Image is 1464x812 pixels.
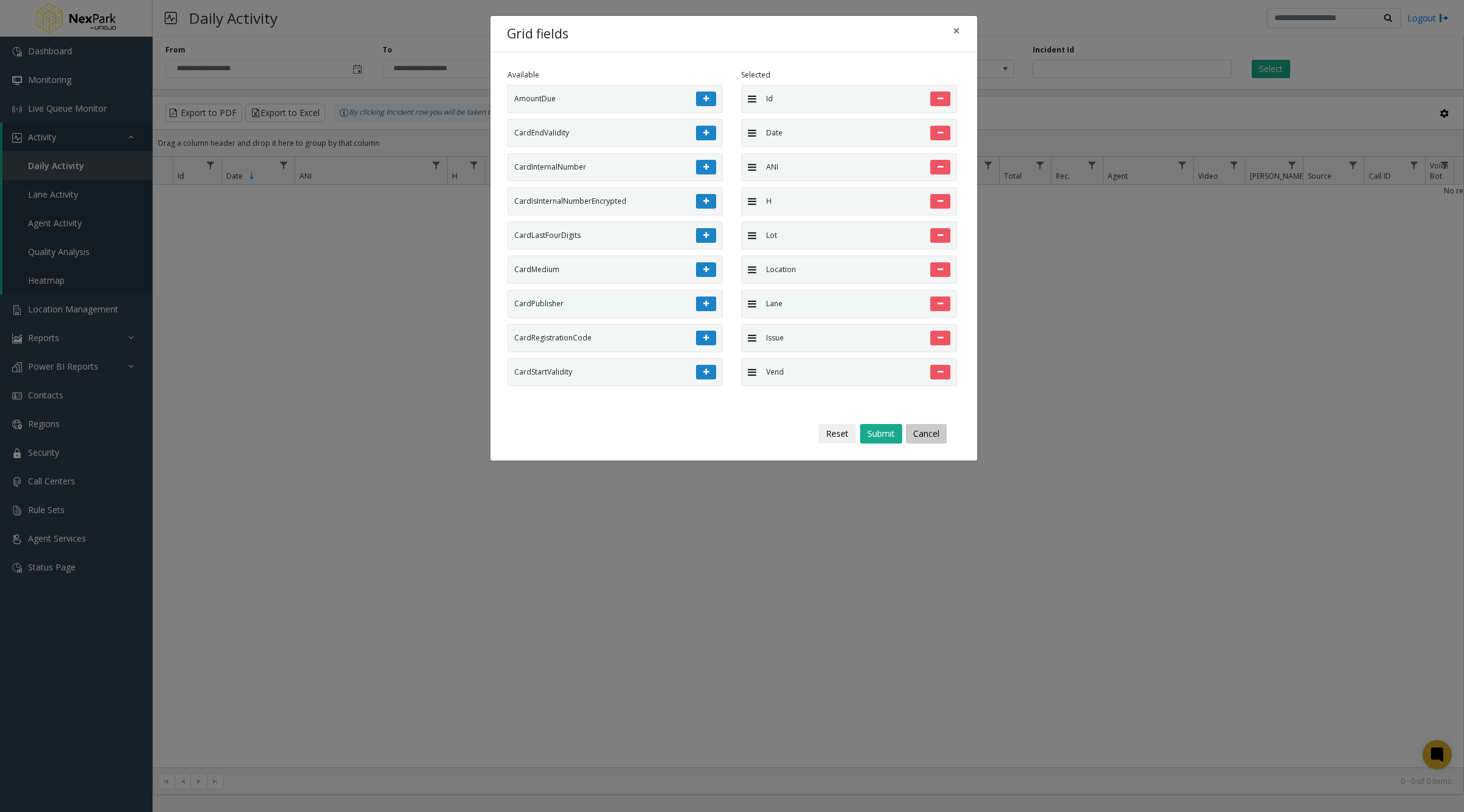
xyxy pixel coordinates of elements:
button: Close [944,16,969,46]
span: × [953,22,960,39]
button: Submit [860,424,902,444]
li: CardInternalNumber [508,153,723,181]
label: Available [508,70,539,81]
button: Reset [819,424,856,444]
li: Issue [741,324,957,352]
li: AmountDue [508,85,723,113]
li: ANI [741,153,957,181]
li: Lot [741,221,957,250]
li: Location [741,256,957,284]
label: Selected [741,70,770,81]
li: Id [741,85,957,113]
li: CardIsInternalNumberEncrypted [508,187,723,215]
button: Cancel [906,424,947,444]
li: Date [741,119,957,147]
li: CardRegistrationCode [508,324,723,352]
li: CardEndValidity [508,119,723,147]
li: Vend [741,358,957,386]
h4: Grid fields [507,24,569,44]
li: Lane [741,290,957,318]
li: H [741,187,957,215]
li: CardMedium [508,256,723,284]
li: CardStartValidity [508,358,723,386]
li: CardLastFourDigits [508,221,723,250]
li: CardPublisher [508,290,723,318]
